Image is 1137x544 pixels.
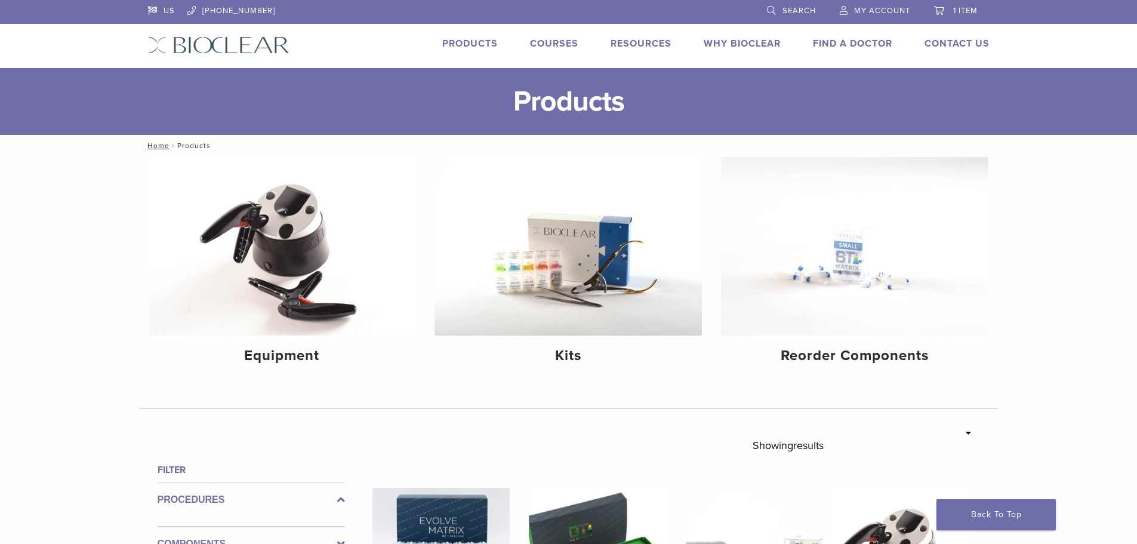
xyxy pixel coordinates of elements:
[158,463,345,477] h4: Filter
[854,6,910,16] span: My Account
[442,38,498,50] a: Products
[925,38,990,50] a: Contact Us
[936,499,1056,530] a: Back To Top
[721,157,988,374] a: Reorder Components
[704,38,781,50] a: Why Bioclear
[149,157,416,336] img: Equipment
[444,345,692,367] h4: Kits
[149,157,416,374] a: Equipment
[731,345,979,367] h4: Reorder Components
[611,38,671,50] a: Resources
[435,157,702,336] img: Kits
[158,493,345,507] label: Procedures
[170,143,177,149] span: /
[813,38,892,50] a: Find A Doctor
[139,135,999,156] nav: Products
[144,142,170,150] a: Home
[782,6,816,16] span: Search
[435,157,702,374] a: Kits
[753,433,824,458] p: Showing results
[530,38,578,50] a: Courses
[721,157,988,336] img: Reorder Components
[158,345,406,367] h4: Equipment
[953,6,978,16] span: 1 item
[148,36,289,54] img: Bioclear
